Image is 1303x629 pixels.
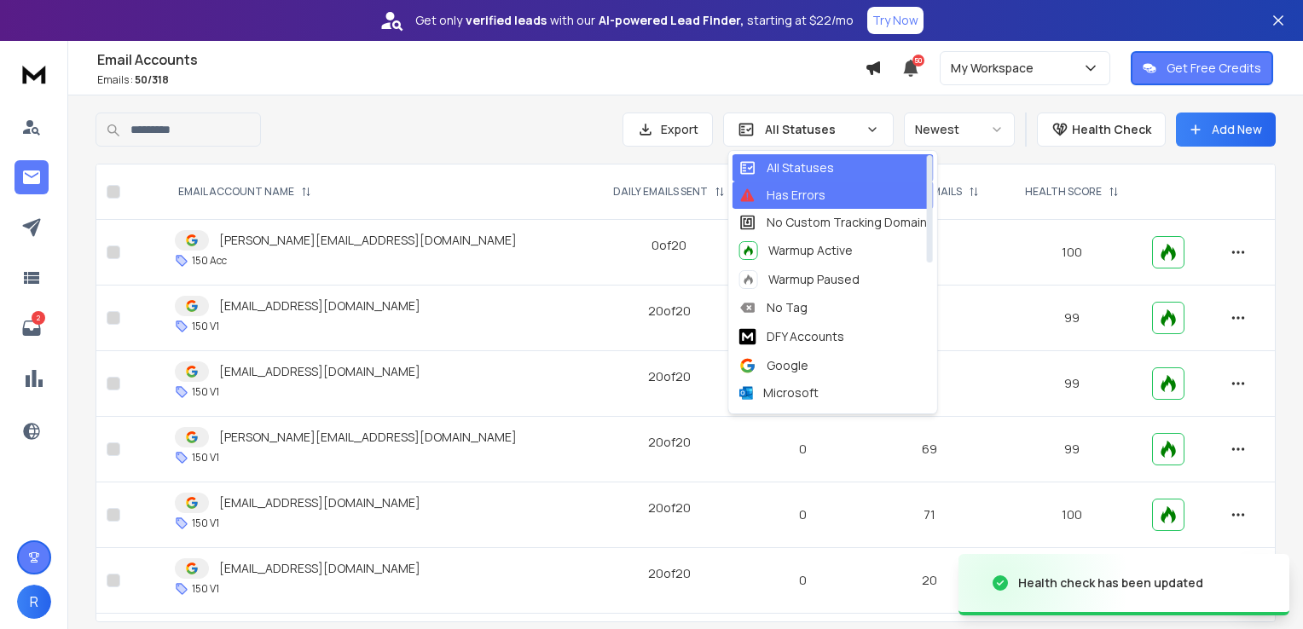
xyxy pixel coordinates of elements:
[739,159,834,176] div: All Statuses
[856,482,1002,548] td: 71
[872,12,918,29] p: Try Now
[192,582,219,596] p: 150 V1
[739,299,808,316] div: No Tag
[219,494,420,511] p: [EMAIL_ADDRESS][DOMAIN_NAME]
[178,185,311,199] div: EMAIL ACCOUNT NAME
[32,311,45,325] p: 2
[613,185,708,199] p: DAILY EMAILS SENT
[219,297,420,314] p: [EMAIL_ADDRESS][DOMAIN_NAME]
[1002,220,1141,286] td: 100
[1018,574,1203,591] div: Health check has been updated
[219,363,420,380] p: [EMAIL_ADDRESS][DOMAIN_NAME]
[1002,286,1141,351] td: 99
[648,434,691,451] div: 20 of 20
[1025,185,1102,199] p: HEALTH SCORE
[651,237,686,254] div: 0 of 20
[1002,417,1141,482] td: 99
[599,12,744,29] strong: AI-powered Lead Finder,
[739,384,819,401] div: Microsoft
[759,506,845,523] p: 0
[739,241,853,260] div: Warmup Active
[648,565,691,582] div: 20 of 20
[1131,51,1273,85] button: Get Free Credits
[867,7,924,34] button: Try Now
[1002,482,1141,548] td: 100
[648,303,691,320] div: 20 of 20
[739,326,844,347] div: DFY Accounts
[14,311,49,345] a: 2
[739,357,808,374] div: Google
[623,113,713,147] button: Export
[1037,113,1166,147] button: Health Check
[648,499,691,516] div: 20 of 20
[765,121,859,138] p: All Statuses
[904,113,1015,147] button: Newest
[192,254,227,268] p: 150 Acc
[739,187,825,204] div: Has Errors
[759,572,845,589] p: 0
[856,417,1002,482] td: 69
[192,451,219,465] p: 150 V1
[1002,351,1141,417] td: 99
[192,320,219,333] p: 150 V1
[219,429,517,446] p: [PERSON_NAME][EMAIL_ADDRESS][DOMAIN_NAME]
[648,368,691,385] div: 20 of 20
[739,214,927,231] div: No Custom Tracking Domain
[17,585,51,619] button: R
[1072,121,1151,138] p: Health Check
[97,73,865,87] p: Emails :
[856,548,1002,614] td: 20
[192,385,219,399] p: 150 V1
[17,58,51,89] img: logo
[1167,60,1261,77] p: Get Free Credits
[739,270,860,289] div: Warmup Paused
[219,232,517,249] p: [PERSON_NAME][EMAIL_ADDRESS][DOMAIN_NAME]
[466,12,547,29] strong: verified leads
[415,12,854,29] p: Get only with our starting at $22/mo
[912,55,924,66] span: 50
[1176,113,1276,147] button: Add New
[192,516,219,530] p: 150 V1
[97,49,865,70] h1: Email Accounts
[219,560,420,577] p: [EMAIL_ADDRESS][DOMAIN_NAME]
[951,60,1040,77] p: My Workspace
[759,441,845,458] p: 0
[135,72,169,87] span: 50 / 318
